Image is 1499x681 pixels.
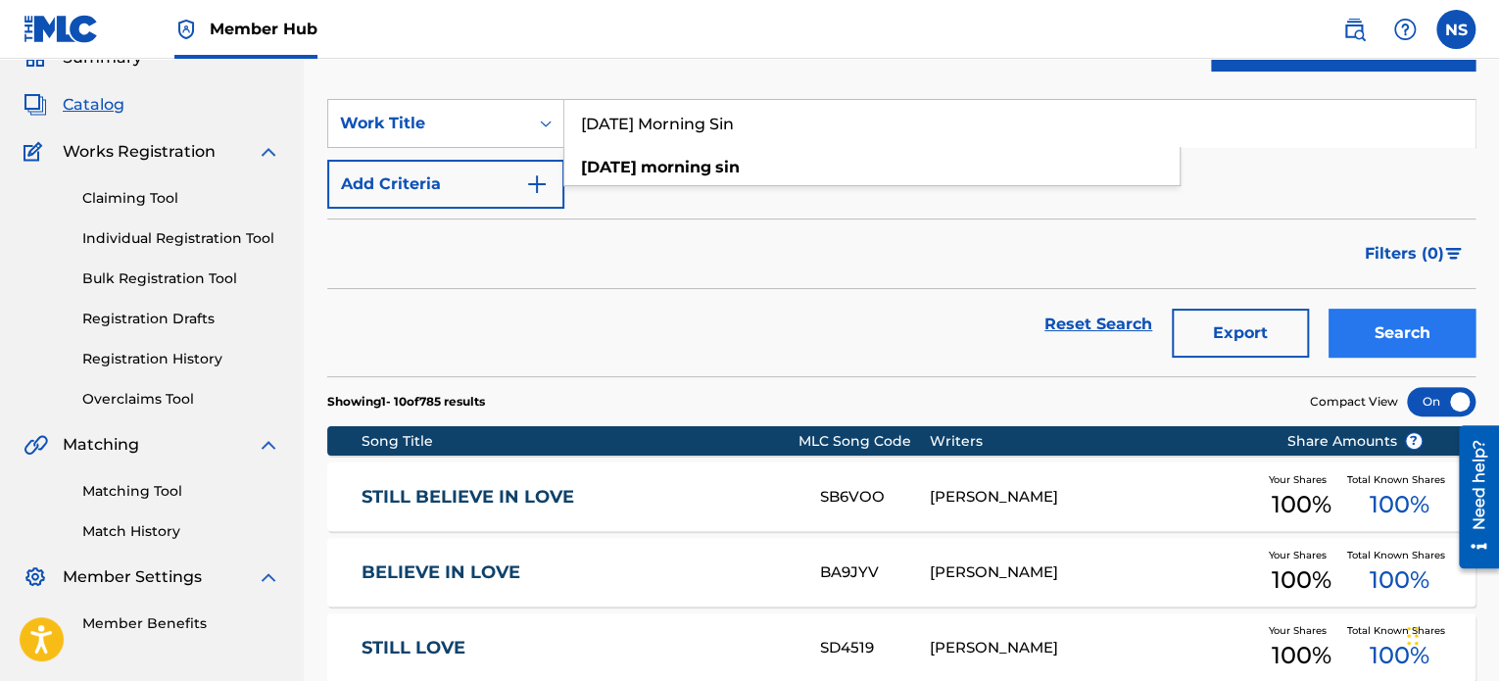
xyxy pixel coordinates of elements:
iframe: Resource Center [1444,418,1499,576]
span: Total Known Shares [1347,472,1453,487]
img: filter [1445,248,1462,260]
span: 100 % [1272,487,1331,522]
a: Bulk Registration Tool [82,268,280,289]
div: Work Title [340,112,516,135]
span: 100 % [1370,562,1429,598]
span: Matching [63,433,139,457]
div: Writers [930,431,1257,452]
span: Filters ( 0 ) [1365,242,1444,266]
img: help [1393,18,1417,41]
a: SummarySummary [24,46,142,70]
span: Works Registration [63,140,216,164]
span: Share Amounts [1287,431,1423,452]
img: search [1342,18,1366,41]
span: Your Shares [1269,472,1334,487]
div: BA9JYV [820,561,929,584]
div: [PERSON_NAME] [930,561,1257,584]
a: Overclaims Tool [82,389,280,410]
img: Top Rightsholder [174,18,198,41]
img: Catalog [24,93,47,117]
span: Member Settings [63,565,202,589]
a: Member Benefits [82,613,280,634]
span: Catalog [63,93,124,117]
img: Matching [24,433,48,457]
a: STILL BELIEVE IN LOVE [362,486,794,509]
span: ? [1406,433,1422,449]
span: Member Hub [210,18,317,40]
div: [PERSON_NAME] [930,637,1257,659]
img: expand [257,433,280,457]
a: Public Search [1334,10,1374,49]
span: 100 % [1272,638,1331,673]
div: Song Title [362,431,798,452]
a: Reset Search [1035,303,1162,346]
span: 100 % [1370,638,1429,673]
div: MLC Song Code [798,431,930,452]
span: Your Shares [1269,548,1334,562]
img: expand [257,140,280,164]
img: Member Settings [24,565,47,589]
a: Matching Tool [82,481,280,502]
a: BELIEVE IN LOVE [362,561,794,584]
span: Total Known Shares [1347,548,1453,562]
img: MLC Logo [24,15,99,43]
iframe: Chat Widget [1401,587,1499,681]
a: Claiming Tool [82,188,280,209]
a: Match History [82,521,280,542]
a: STILL LOVE [362,637,794,659]
span: Your Shares [1269,623,1334,638]
p: Showing 1 - 10 of 785 results [327,393,485,411]
div: Drag [1407,607,1419,665]
button: Add Criteria [327,160,564,209]
button: Filters (0) [1353,229,1475,278]
div: [PERSON_NAME] [930,486,1257,509]
span: 100 % [1370,487,1429,522]
div: SD4519 [820,637,929,659]
a: Registration History [82,349,280,369]
span: 100 % [1272,562,1331,598]
form: Search Form [327,99,1475,376]
div: Help [1385,10,1425,49]
strong: morning [641,158,711,176]
a: Individual Registration Tool [82,228,280,249]
span: Compact View [1310,393,1398,411]
a: CatalogCatalog [24,93,124,117]
img: 9d2ae6d4665cec9f34b9.svg [525,172,549,196]
div: SB6VOO [820,486,929,509]
button: Export [1172,309,1309,358]
span: Total Known Shares [1347,623,1453,638]
a: Registration Drafts [82,309,280,329]
img: Works Registration [24,140,49,164]
strong: [DATE] [581,158,637,176]
strong: sin [715,158,740,176]
button: Search [1329,309,1475,358]
div: User Menu [1436,10,1475,49]
img: expand [257,565,280,589]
